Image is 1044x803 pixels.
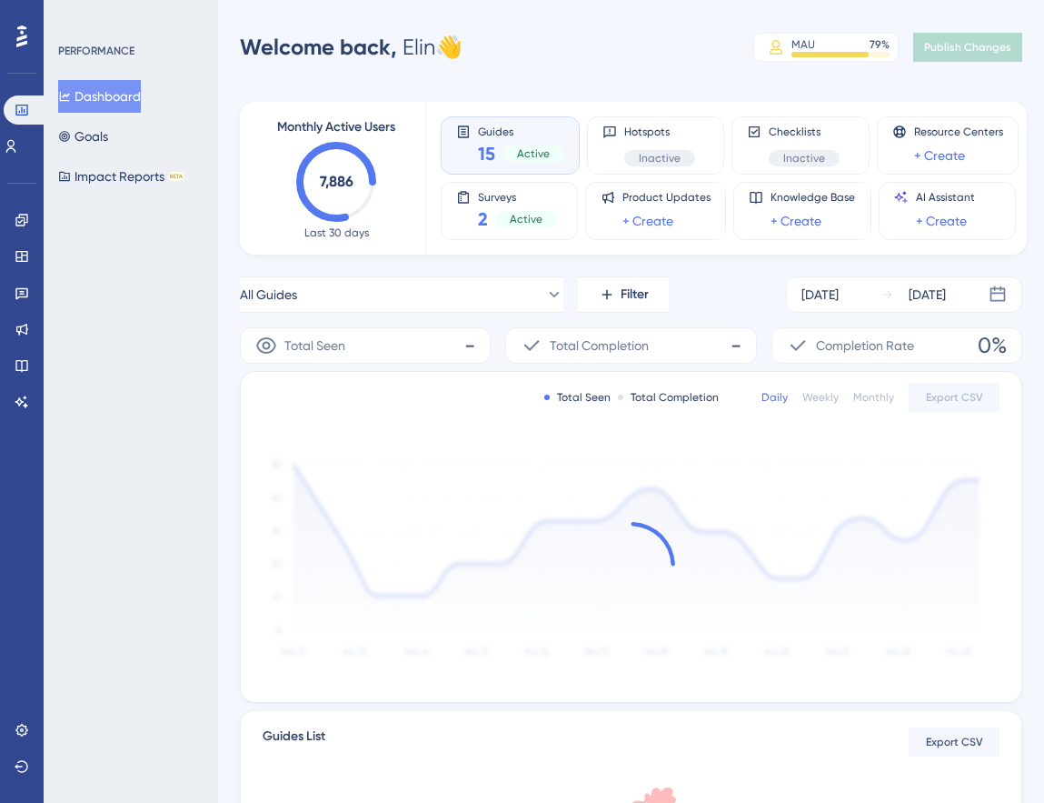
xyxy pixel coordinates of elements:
[618,390,719,405] div: Total Completion
[731,331,741,360] span: -
[478,141,495,166] span: 15
[761,390,788,405] div: Daily
[58,120,108,153] button: Goals
[978,331,1007,360] span: 0%
[240,33,462,62] div: Elin 👋
[816,335,914,356] span: Completion Rate
[909,728,999,757] button: Export CSV
[517,146,550,161] span: Active
[478,125,564,137] span: Guides
[913,33,1022,62] button: Publish Changes
[801,284,839,306] div: [DATE]
[277,116,395,138] span: Monthly Active Users
[639,151,681,166] span: Inactive
[914,145,965,166] a: + Create
[853,390,894,405] div: Monthly
[916,190,975,205] span: AI Assistant
[622,190,711,205] span: Product Updates
[926,390,983,405] span: Export CSV
[478,206,488,232] span: 2
[783,151,825,166] span: Inactive
[624,125,695,139] span: Hotspots
[578,276,669,313] button: Filter
[168,172,184,181] div: BETA
[550,335,649,356] span: Total Completion
[58,160,184,193] button: Impact ReportsBETA
[58,44,134,58] div: PERFORMANCE
[909,383,999,412] button: Export CSV
[240,34,397,60] span: Welcome back,
[544,390,611,405] div: Total Seen
[622,210,673,232] a: + Create
[870,37,890,52] div: 79 %
[464,331,475,360] span: -
[924,40,1011,55] span: Publish Changes
[240,276,563,313] button: All Guides
[914,125,1003,139] span: Resource Centers
[771,190,855,205] span: Knowledge Base
[263,726,325,758] span: Guides List
[510,212,542,226] span: Active
[304,226,369,240] span: Last 30 days
[771,210,821,232] a: + Create
[791,37,815,52] div: MAU
[802,390,839,405] div: Weekly
[240,284,297,306] span: All Guides
[478,190,557,203] span: Surveys
[916,210,967,232] a: + Create
[320,173,353,190] text: 7,886
[58,80,141,113] button: Dashboard
[621,284,649,306] span: Filter
[909,284,946,306] div: [DATE]
[926,735,983,749] span: Export CSV
[284,335,345,356] span: Total Seen
[769,125,840,139] span: Checklists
